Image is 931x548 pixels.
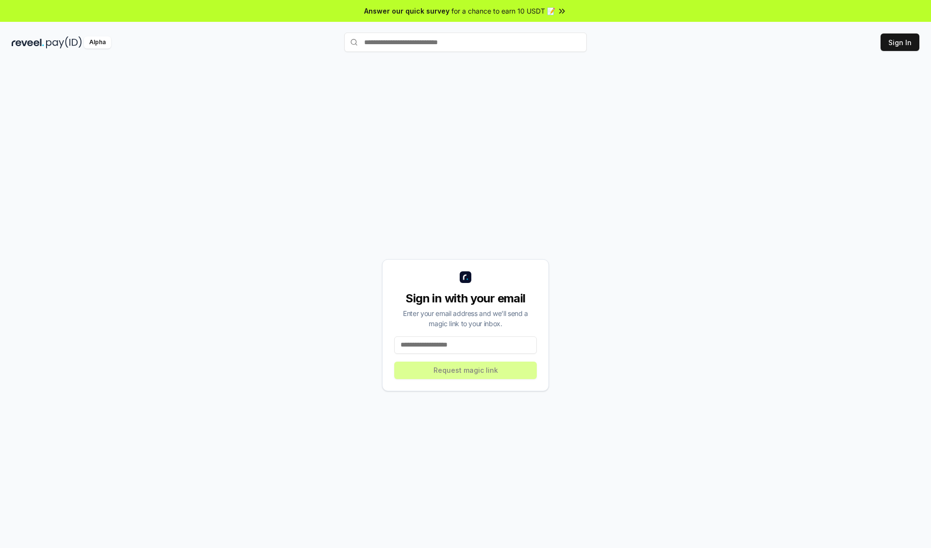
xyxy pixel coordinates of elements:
img: pay_id [46,36,82,49]
div: Enter your email address and we’ll send a magic link to your inbox. [394,308,537,329]
img: logo_small [460,271,471,283]
div: Alpha [84,36,111,49]
span: Answer our quick survey [364,6,449,16]
img: reveel_dark [12,36,44,49]
span: for a chance to earn 10 USDT 📝 [451,6,555,16]
div: Sign in with your email [394,291,537,306]
button: Sign In [881,33,919,51]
